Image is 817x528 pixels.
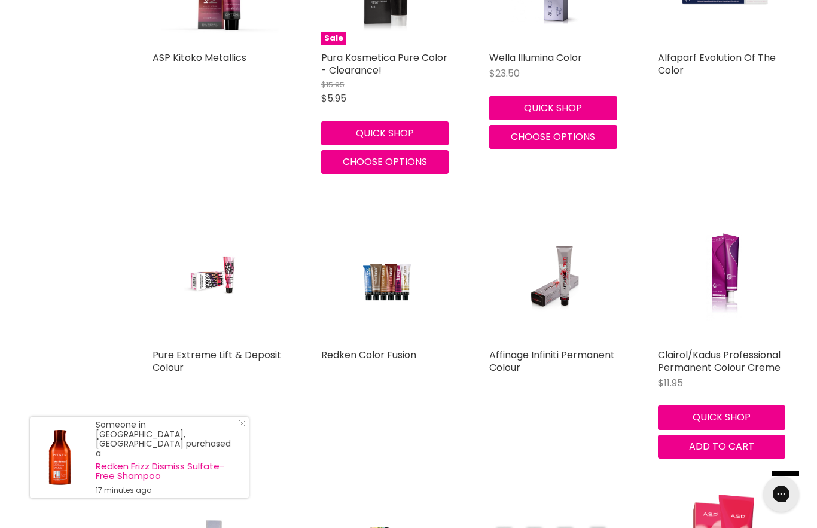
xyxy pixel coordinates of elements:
span: Sale [321,32,346,45]
a: Close Notification [234,420,246,432]
button: Choose options [489,125,617,149]
span: $5.95 [321,91,346,105]
a: Pure Extreme Lift & Deposit Colour [153,348,281,374]
a: Visit product page [30,417,90,498]
button: Add to cart [658,435,786,459]
img: Clairol/Kadus Professional Permanent Colour Creme [679,210,768,343]
a: Redken Frizz Dismiss Sulfate-Free Shampoo [96,462,237,481]
a: Pure Extreme Lift & Deposit Colour [153,210,285,343]
a: Pura Kosmetica Pure Color - Clearance! [321,51,447,77]
div: Someone in [GEOGRAPHIC_DATA], [GEOGRAPHIC_DATA] purchased a [96,420,237,495]
a: Redken Color Fusion [321,210,454,343]
a: Clairol/Kadus Professional Permanent Colour Creme [658,348,781,374]
img: Pure Extreme Lift & Deposit Colour [175,210,263,343]
a: Redken Color Fusion [321,348,416,362]
iframe: Gorgias live chat messenger [757,472,805,516]
button: Choose options [321,150,449,174]
span: $11.95 [658,376,683,390]
button: Quick shop [489,96,617,120]
a: Affinage Infiniti Permanent Colour [489,210,622,343]
span: Add to cart [689,440,754,453]
a: Wella Illumina Color [489,51,582,65]
img: Redken Color Fusion [343,210,431,343]
img: Affinage Infiniti Permanent Colour [511,210,599,343]
a: Affinage Infiniti Permanent Colour [489,348,615,374]
span: $23.50 [489,66,520,80]
span: Choose options [511,130,595,144]
a: Alfaparf Evolution Of The Color [658,51,776,77]
button: Quick shop [658,405,786,429]
a: ASP Kitoko Metallics [153,51,246,65]
span: $15.95 [321,79,345,90]
small: 17 minutes ago [96,486,237,495]
svg: Close Icon [239,420,246,427]
a: Clairol/Kadus Professional Permanent Colour Creme [658,210,791,343]
span: Choose options [343,155,427,169]
button: Quick shop [321,121,449,145]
